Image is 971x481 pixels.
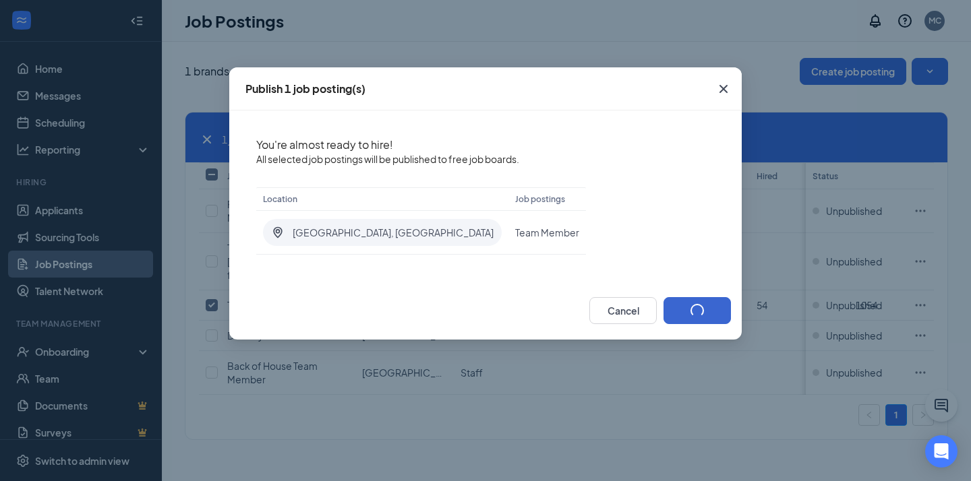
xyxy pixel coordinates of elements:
th: Location [256,187,508,211]
div: Open Intercom Messenger [925,435,958,468]
svg: Cross [715,81,732,97]
svg: LocationPin [271,226,285,239]
p: You're almost ready to hire! [256,137,586,152]
button: Close [705,67,742,110]
button: Cancel [589,297,657,324]
th: Job postings [508,187,586,211]
span: [GEOGRAPHIC_DATA], [GEOGRAPHIC_DATA] [293,226,494,239]
div: Publish 1 job posting(s) [245,82,365,96]
span: All selected job postings will be published to free job boards. [256,152,586,166]
td: Team Member [508,211,586,255]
